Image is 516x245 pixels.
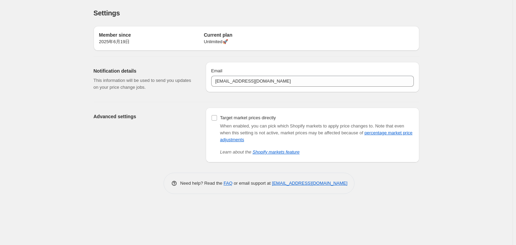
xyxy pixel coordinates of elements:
[272,181,347,186] a: [EMAIL_ADDRESS][DOMAIN_NAME]
[94,68,195,74] h2: Notification details
[204,32,309,38] h2: Current plan
[220,149,300,155] i: Learn about the
[220,123,374,128] span: When enabled, you can pick which Shopify markets to apply price changes to.
[99,32,204,38] h2: Member since
[94,9,120,17] span: Settings
[220,115,276,120] span: Target market prices directly
[99,38,204,45] p: 2025年6月19日
[220,123,412,142] span: Note that even when this setting is not active, market prices may be affected because of
[94,77,195,91] p: This information will be used to send you updates on your price change jobs.
[204,38,309,45] p: Unlimited 🚀
[180,181,224,186] span: Need help? Read the
[232,181,272,186] span: or email support at
[94,113,195,120] h2: Advanced settings
[224,181,232,186] a: FAQ
[253,149,300,155] a: Shopify markets feature
[211,68,223,73] span: Email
